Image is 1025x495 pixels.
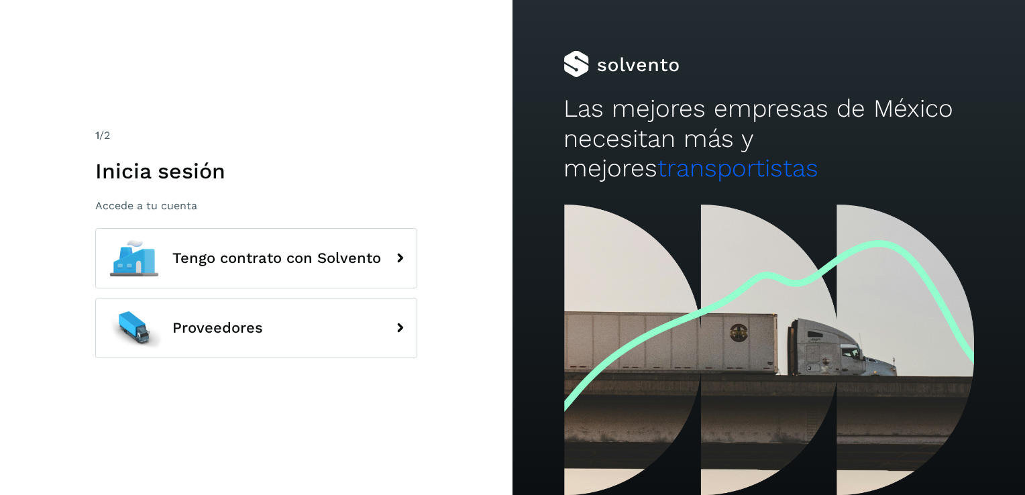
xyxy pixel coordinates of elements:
span: Tengo contrato con Solvento [172,250,381,266]
h2: Las mejores empresas de México necesitan más y mejores [563,94,973,183]
button: Proveedores [95,298,417,358]
p: Accede a tu cuenta [95,199,417,212]
span: Proveedores [172,320,263,336]
div: /2 [95,127,417,144]
button: Tengo contrato con Solvento [95,228,417,288]
span: 1 [95,129,99,142]
h1: Inicia sesión [95,158,417,184]
span: transportistas [657,154,818,182]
